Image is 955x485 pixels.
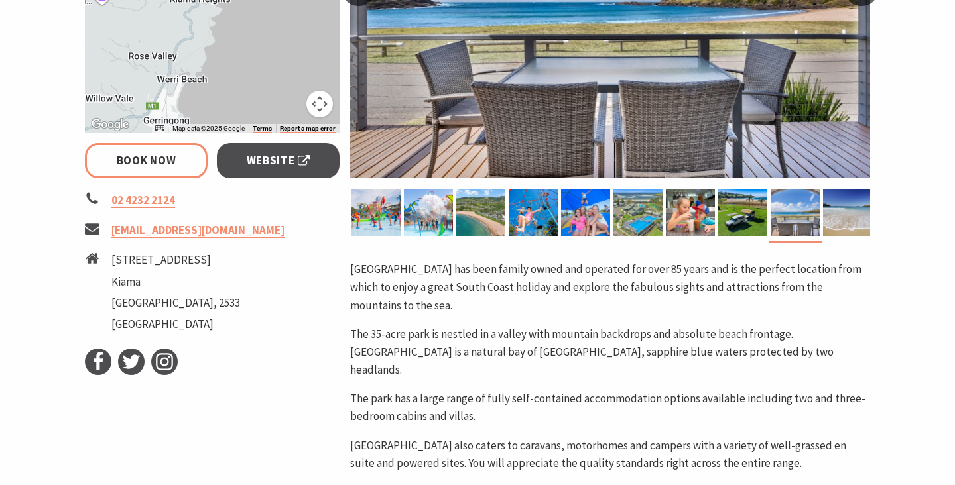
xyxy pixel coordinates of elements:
img: Beach View Cabins [771,189,820,236]
p: [GEOGRAPHIC_DATA] also caters to caravans, motorhomes and campers with a variety of well-grassed ... [350,437,870,472]
button: Map camera controls [306,91,333,117]
a: 02 4232 2124 [111,193,175,208]
a: [EMAIL_ADDRESS][DOMAIN_NAME] [111,223,285,238]
a: Website [217,143,340,178]
button: Keyboard shortcuts [155,124,164,133]
li: [GEOGRAPHIC_DATA] [111,315,240,333]
img: Camping sites [718,189,767,236]
li: [STREET_ADDRESS] [111,251,240,269]
li: Kiama [111,273,240,291]
p: [GEOGRAPHIC_DATA] has been family owned and operated for over 85 years and is the perfect locatio... [350,260,870,315]
img: Google [88,116,132,133]
img: BIG4 Easts Beach Kiama aerial view [456,189,505,236]
img: Aerial view of the resort pool at BIG4 Easts Beach Kiama Holiday Park [613,189,663,236]
span: Website [247,152,310,170]
img: Sunny's Aquaventure Park at BIG4 Easts Beach Kiama Holiday Park [404,189,453,236]
a: Report a map error [280,125,336,133]
a: Book Now [85,143,208,178]
p: The 35-acre park is nestled in a valley with mountain backdrops and absolute beach frontage. [GEO... [350,325,870,380]
img: Jumping pillow with a group of friends sitting in the foreground and girl jumping in air behind them [561,189,610,236]
li: [GEOGRAPHIC_DATA], 2533 [111,294,240,312]
span: Map data ©2025 Google [172,125,245,132]
img: BIG4 Easts Beach Kiama beachfront with water and ocean [823,189,872,236]
a: Terms (opens in new tab) [253,125,272,133]
img: Children having drinks at the cafe [666,189,715,236]
p: The park has a large range of fully self-contained accommodation options available including two ... [350,390,870,425]
img: Sunny's Aquaventure Park at BIG4 Easts Beach Kiama Holiday Park [351,189,401,236]
a: Open this area in Google Maps (opens a new window) [88,116,132,133]
img: Kids on Ropeplay [509,189,558,236]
